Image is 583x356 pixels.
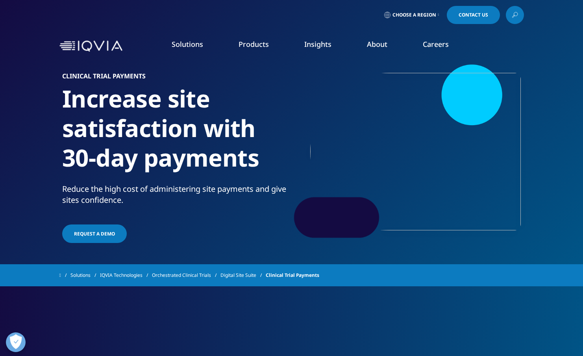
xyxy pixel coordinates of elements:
a: About [367,39,387,49]
a: Solutions [70,268,100,282]
h1: Increase site satisfaction with 30-day payments [62,84,289,184]
nav: Primary [126,28,524,65]
h6: Clinical Trial Payments [62,73,289,84]
button: Open Preferences [6,332,26,352]
a: IQVIA Technologies [100,268,152,282]
a: Products [239,39,269,49]
span: Choose a Region [392,12,436,18]
img: 157_man-in-jacket-in-office.jpg [310,73,521,230]
a: Careers [423,39,449,49]
p: Reduce the high cost of administering site payments and give sites confidence. [62,184,289,210]
a: Orchestrated Clinical Trials [152,268,220,282]
a: Contact Us [447,6,500,24]
span: Request a Demo [74,230,115,237]
a: Request a Demo [62,224,127,243]
a: Digital Site Suite [220,268,266,282]
img: IQVIA Healthcare Information Technology and Pharma Clinical Research Company [59,41,122,52]
span: Clinical Trial Payments [266,268,319,282]
a: Insights [304,39,331,49]
span: Contact Us [459,13,488,17]
a: Solutions [172,39,203,49]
